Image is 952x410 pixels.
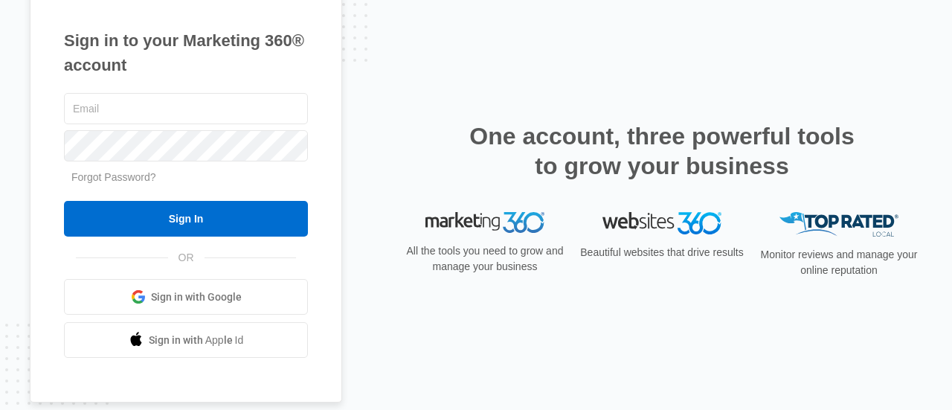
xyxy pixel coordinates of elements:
[465,121,859,181] h2: One account, three powerful tools to grow your business
[71,171,156,183] a: Forgot Password?
[149,333,244,348] span: Sign in with Apple Id
[64,322,308,358] a: Sign in with Apple Id
[602,212,721,234] img: Websites 360
[425,212,544,233] img: Marketing 360
[151,289,242,305] span: Sign in with Google
[64,28,308,77] h1: Sign in to your Marketing 360® account
[64,279,308,315] a: Sign in with Google
[168,250,205,266] span: OR
[779,212,898,237] img: Top Rated Local
[64,201,308,237] input: Sign In
[756,247,922,278] p: Monitor reviews and manage your online reputation
[64,93,308,124] input: Email
[579,245,745,260] p: Beautiful websites that drive results
[402,243,568,275] p: All the tools you need to grow and manage your business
